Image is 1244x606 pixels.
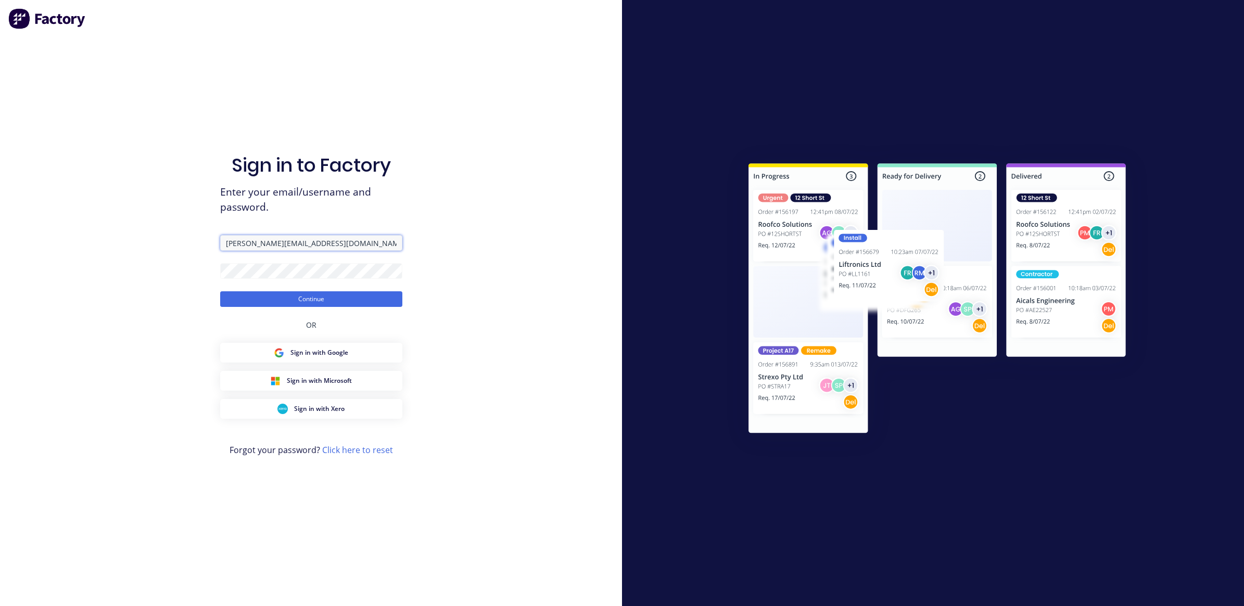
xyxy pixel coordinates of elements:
[277,404,288,414] img: Xero Sign in
[306,307,316,343] div: OR
[287,376,352,385] span: Sign in with Microsoft
[294,404,345,414] span: Sign in with Xero
[270,376,281,386] img: Microsoft Sign in
[8,8,86,29] img: Factory
[322,444,393,456] a: Click here to reset
[220,185,402,215] span: Enter your email/username and password.
[220,399,402,419] button: Xero Sign inSign in with Xero
[232,154,391,176] h1: Sign in to Factory
[220,291,402,307] button: Continue
[230,444,393,456] span: Forgot your password?
[726,143,1149,458] img: Sign in
[290,348,348,357] span: Sign in with Google
[274,347,284,358] img: Google Sign in
[220,343,402,363] button: Google Sign inSign in with Google
[220,371,402,391] button: Microsoft Sign inSign in with Microsoft
[220,235,402,251] input: Email/Username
